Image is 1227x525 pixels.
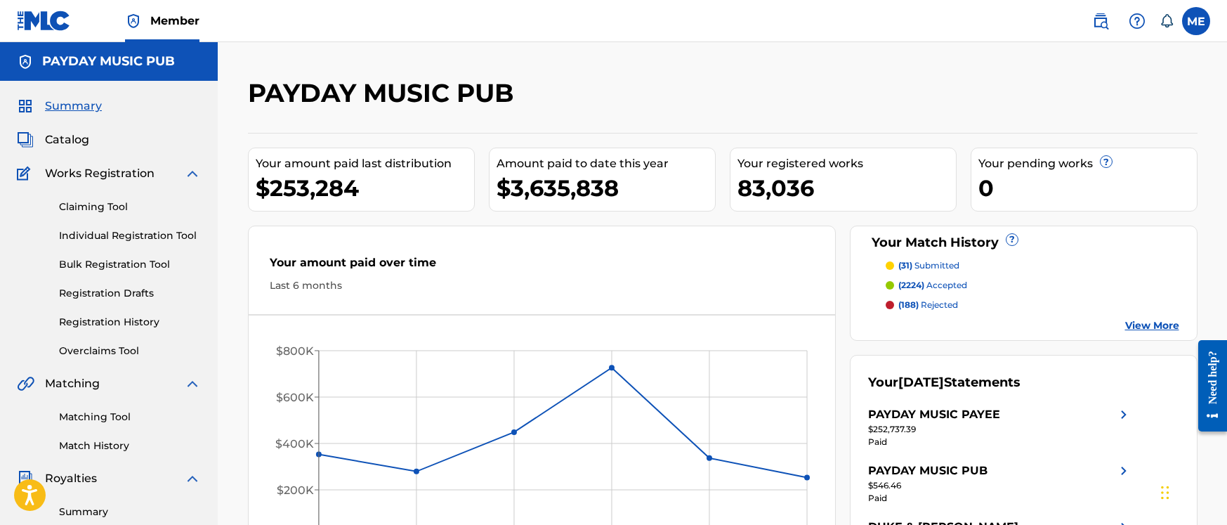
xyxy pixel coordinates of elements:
[59,410,201,424] a: Matching Tool
[270,278,815,293] div: Last 6 months
[17,470,34,487] img: Royalties
[45,131,89,148] span: Catalog
[978,155,1197,172] div: Your pending works
[737,172,956,204] div: 83,036
[868,462,987,479] div: PAYDAY MUSIC PUB
[59,315,201,330] a: Registration History
[45,470,97,487] span: Royalties
[868,406,1000,423] div: PAYDAY MUSIC PAYEE
[898,299,919,310] span: (188)
[270,254,815,278] div: Your amount paid over time
[1092,13,1109,30] img: search
[1115,462,1132,479] img: right chevron icon
[898,280,924,290] span: (2224)
[1188,329,1227,442] iframe: Resource Center
[59,439,201,453] a: Match History
[184,165,201,182] img: expand
[497,155,715,172] div: Amount paid to date this year
[886,279,1179,292] a: (2224) accepted
[45,98,102,115] span: Summary
[1087,7,1115,35] a: Public Search
[59,257,201,272] a: Bulk Registration Tool
[1161,472,1169,514] div: Drag
[17,165,35,182] img: Works Registration
[59,228,201,243] a: Individual Registration Tool
[1160,14,1174,28] div: Notifications
[497,172,715,204] div: $3,635,838
[184,470,201,487] img: expand
[256,155,474,172] div: Your amount paid last distribution
[275,437,313,451] tspan: $400K
[868,423,1132,436] div: $252,737.39
[898,299,958,311] p: rejected
[59,344,201,358] a: Overclaims Tool
[1115,406,1132,423] img: right chevron icon
[1101,156,1112,167] span: ?
[868,436,1132,448] div: Paid
[868,462,1132,505] a: PAYDAY MUSIC PUBright chevron icon$546.46Paid
[17,98,102,115] a: SummarySummary
[59,286,201,301] a: Registration Drafts
[868,492,1132,505] div: Paid
[184,375,201,392] img: expand
[898,260,912,271] span: (31)
[1006,234,1018,245] span: ?
[886,299,1179,311] a: (188) rejected
[978,172,1197,204] div: 0
[275,391,313,404] tspan: $600K
[248,77,521,109] h2: PAYDAY MUSIC PUB
[59,200,201,214] a: Claiming Tool
[17,98,34,115] img: Summary
[42,53,175,70] h5: PAYDAY MUSIC PUB
[17,131,34,148] img: Catalog
[17,11,71,31] img: MLC Logo
[1182,7,1210,35] div: User Menu
[125,13,142,30] img: Top Rightsholder
[45,165,155,182] span: Works Registration
[737,155,956,172] div: Your registered works
[150,13,199,29] span: Member
[868,479,1132,492] div: $546.46
[1157,458,1227,525] iframe: Chat Widget
[1123,7,1151,35] div: Help
[17,131,89,148] a: CatalogCatalog
[898,375,944,390] span: [DATE]
[868,373,1021,392] div: Your Statements
[17,375,34,392] img: Matching
[275,344,313,358] tspan: $800K
[256,172,474,204] div: $253,284
[886,259,1179,272] a: (31) submitted
[1125,318,1179,333] a: View More
[898,259,959,272] p: submitted
[1129,13,1146,30] img: help
[868,233,1179,252] div: Your Match History
[276,484,313,497] tspan: $200K
[868,406,1132,448] a: PAYDAY MUSIC PAYEEright chevron icon$252,737.39Paid
[59,505,201,519] a: Summary
[17,53,34,70] img: Accounts
[898,279,967,292] p: accepted
[45,375,100,392] span: Matching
